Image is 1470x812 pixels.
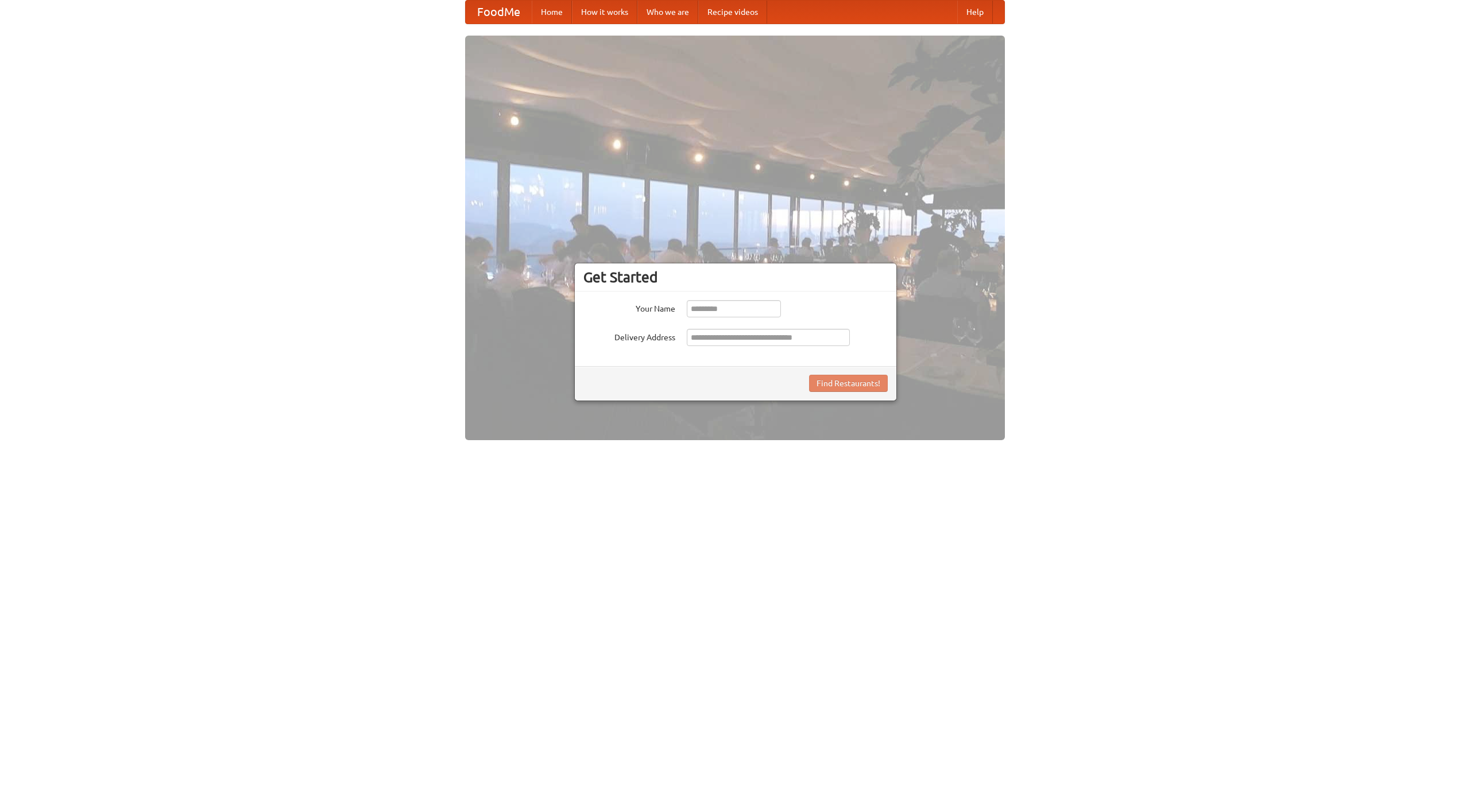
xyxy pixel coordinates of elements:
a: How it works [572,1,637,24]
h3: Get Started [583,269,888,286]
label: Delivery Address [583,329,675,343]
a: Home [532,1,572,24]
a: Help [957,1,993,24]
label: Your Name [583,300,675,314]
a: Recipe videos [698,1,767,24]
a: Who we are [637,1,698,24]
button: Find Restaurants! [809,375,888,392]
a: FoodMe [466,1,532,24]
